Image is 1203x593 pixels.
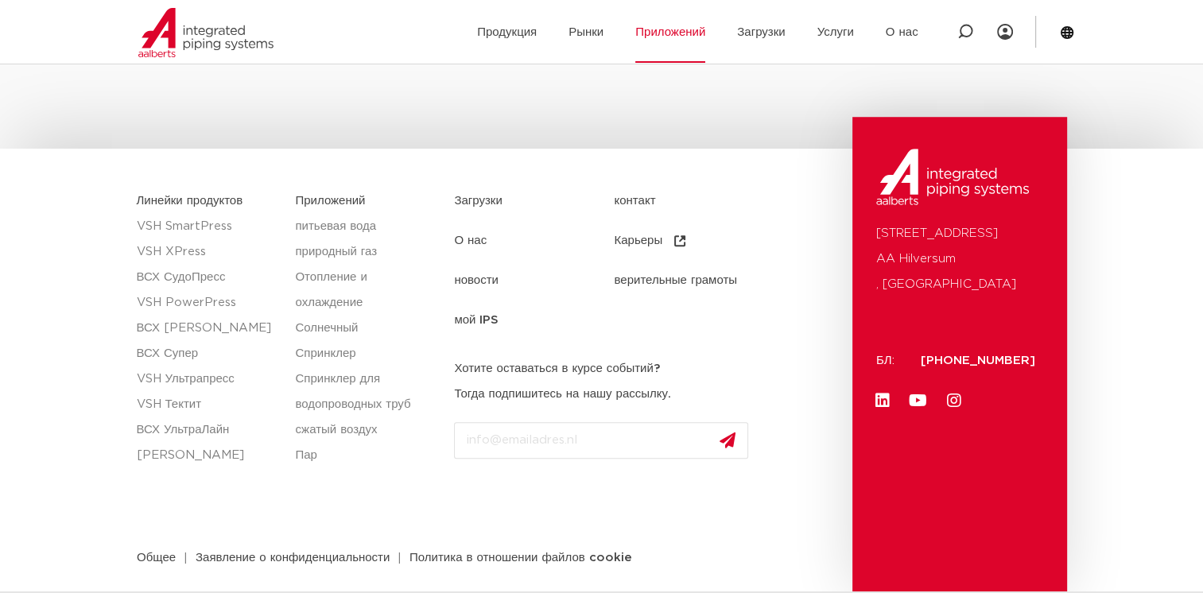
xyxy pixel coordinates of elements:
[295,195,365,207] a: Приложений
[137,214,280,239] a: VSH SmartPress
[295,366,438,417] a: Спринклер для водопроводных труб
[614,228,662,254] font: Карьеры
[295,239,438,265] a: природный газ
[137,341,280,366] a: ВСХ Супер
[614,181,774,221] a: контакт
[454,422,748,459] input: info@emailadres.nl
[454,388,671,400] strong: Тогда подпишитесь на нашу рассылку.
[454,300,614,340] a: мой IPS
[454,471,696,533] iframe: reCAPTCHA
[137,265,280,290] a: ВСХ СудоПресс
[409,552,632,564] span: Политика в отношении файлов cookie
[295,417,438,443] a: сжатый воздух
[137,417,280,443] a: ВСХ УльтраЛайн
[477,2,918,63] nav: Меню
[921,355,1035,366] a: [PHONE_NUMBER]
[454,181,844,340] nav: Меню
[137,195,243,207] a: Линейки продуктов
[137,552,176,564] span: Общее
[295,265,438,316] a: Отопление и охлаждение
[477,2,537,63] a: Продукция
[454,181,614,221] a: Загрузки
[295,341,438,366] a: Спринклер
[295,214,438,239] a: питьевая вода
[196,552,390,564] span: Заявление о конфиденциальности
[720,432,735,448] img: send.svg
[137,239,280,265] a: VSH XPress
[876,348,902,374] p: БЛ:
[137,316,280,341] a: ВСХ [PERSON_NAME]
[876,221,1043,297] p: [STREET_ADDRESS] AA Hilversum , [GEOGRAPHIC_DATA]
[125,552,188,564] a: Общее
[614,261,774,300] a: верительные грамоты
[454,221,614,261] a: О нас
[635,2,705,63] a: Приложений
[295,443,438,468] a: Пар
[137,290,280,316] a: VSH PowerPress
[454,362,659,374] strong: Хотите оставаться в курсе событий?
[184,552,402,564] a: Заявление о конфиденциальности
[137,443,280,468] a: [PERSON_NAME]
[737,26,785,38] font: Загрузки
[817,26,854,38] font: Услуги
[137,392,280,417] a: VSH Тектит
[886,26,918,38] font: О нас
[295,316,438,341] a: Солнечный
[398,552,643,564] a: Политика в отношении файлов cookie
[614,221,774,261] a: Карьеры
[569,2,603,63] a: Рынки
[454,261,614,300] a: новости
[137,366,280,392] a: VSH Ультрапресс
